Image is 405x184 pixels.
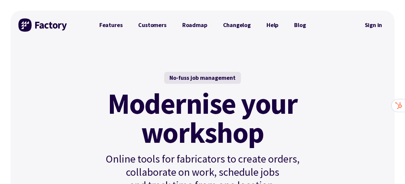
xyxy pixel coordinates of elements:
[108,89,297,147] mark: Modernise your workshop
[91,18,131,32] a: Features
[259,18,286,32] a: Help
[286,18,314,32] a: Blog
[372,152,405,184] iframe: Chat Widget
[174,18,215,32] a: Roadmap
[91,18,314,32] nav: Primary Navigation
[360,17,387,33] a: Sign in
[360,17,387,33] nav: Secondary Navigation
[164,72,241,84] div: No-fuss job management
[215,18,258,32] a: Changelog
[18,18,68,32] img: Factory
[130,18,174,32] a: Customers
